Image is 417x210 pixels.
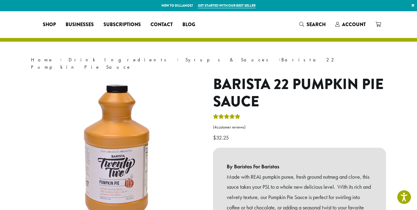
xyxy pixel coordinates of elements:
span: › [60,54,62,64]
span: Blog [182,21,195,29]
div: Rated 5.00 out of 5 [213,113,240,122]
a: Get started with our best seller [198,3,256,8]
a: Shop [38,20,61,29]
a: (4customer reviews) [213,124,386,130]
bdi: 32.25 [213,134,230,141]
a: Home [31,57,53,63]
h1: Barista 22 Pumpkin Pie Sauce [213,76,386,111]
span: Search [307,21,326,28]
span: Businesses [66,21,94,29]
span: $ [213,134,216,141]
nav: Breadcrumb [31,56,386,71]
span: Contact [151,21,173,29]
span: › [177,54,179,64]
span: Account [342,21,366,28]
span: 4 [214,125,217,130]
span: Subscriptions [103,21,141,29]
b: By Baristas For Baristas [227,161,372,172]
span: Shop [43,21,56,29]
a: Drink Ingredients [69,57,170,63]
a: Search [294,19,331,29]
span: › [279,54,281,64]
a: Syrups & Sauces [185,57,272,63]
